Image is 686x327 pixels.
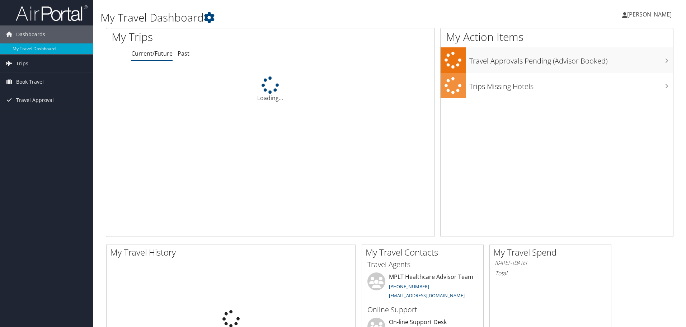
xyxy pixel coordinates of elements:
[16,55,28,73] span: Trips
[622,4,679,25] a: [PERSON_NAME]
[16,91,54,109] span: Travel Approval
[367,305,478,315] h3: Online Support
[112,29,292,45] h1: My Trips
[493,246,611,258] h2: My Travel Spend
[389,283,429,290] a: [PHONE_NUMBER]
[441,47,673,73] a: Travel Approvals Pending (Advisor Booked)
[469,52,673,66] h3: Travel Approvals Pending (Advisor Booked)
[100,10,486,25] h1: My Travel Dashboard
[16,25,45,43] span: Dashboards
[389,292,465,299] a: [EMAIL_ADDRESS][DOMAIN_NAME]
[366,246,483,258] h2: My Travel Contacts
[16,73,44,91] span: Book Travel
[441,73,673,98] a: Trips Missing Hotels
[131,50,173,57] a: Current/Future
[495,269,606,277] h6: Total
[110,246,355,258] h2: My Travel History
[106,76,434,102] div: Loading...
[495,260,606,266] h6: [DATE] - [DATE]
[16,5,88,22] img: airportal-logo.png
[364,272,481,302] li: MPLT Healthcare Advisor Team
[441,29,673,45] h1: My Action Items
[178,50,189,57] a: Past
[469,78,673,92] h3: Trips Missing Hotels
[367,260,478,270] h3: Travel Agents
[627,10,672,18] span: [PERSON_NAME]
